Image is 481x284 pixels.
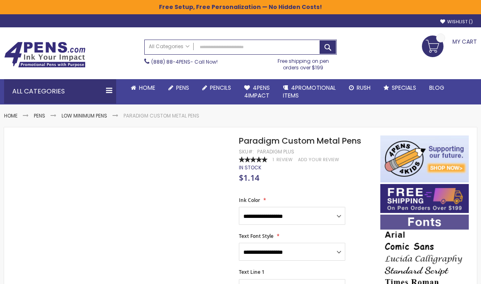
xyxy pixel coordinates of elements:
[124,79,162,97] a: Home
[239,268,265,275] span: Text Line 1
[151,58,190,65] a: (888) 88-4PENS
[273,157,294,163] a: 1 Review
[283,84,336,100] span: 4PROMOTIONAL ITEMS
[196,79,238,97] a: Pencils
[139,84,155,92] span: Home
[176,84,189,92] span: Pens
[162,79,196,97] a: Pens
[4,112,18,119] a: Home
[239,197,260,204] span: Ink Color
[239,135,361,146] span: Paradigm Custom Metal Pens
[124,113,199,119] li: Paradigm Custom Metal Pens
[298,157,339,163] a: Add Your Review
[429,84,444,92] span: Blog
[239,157,267,162] div: 100%
[34,112,45,119] a: Pens
[377,79,423,97] a: Specials
[357,84,371,92] span: Rush
[4,42,86,68] img: 4Pens Custom Pens and Promotional Products
[273,157,274,163] span: 1
[342,79,377,97] a: Rush
[239,233,274,240] span: Text Font Style
[238,79,276,104] a: 4Pens4impact
[423,79,451,97] a: Blog
[239,148,254,155] strong: SKU
[4,79,116,104] div: All Categories
[145,40,194,53] a: All Categories
[244,84,270,100] span: 4Pens 4impact
[269,55,336,71] div: Free shipping on pen orders over $199
[276,79,342,104] a: 4PROMOTIONALITEMS
[392,84,416,92] span: Specials
[62,112,107,119] a: Low Minimum Pens
[257,149,294,155] div: Paradigm Plus
[149,43,190,50] span: All Categories
[239,164,261,171] div: Availability
[380,184,469,213] img: Free shipping on orders over $199
[440,19,473,25] a: Wishlist
[380,135,469,182] img: 4pens 4 kids
[210,84,231,92] span: Pencils
[151,58,218,65] span: - Call Now!
[239,164,261,171] span: In stock
[276,157,293,163] span: Review
[239,172,259,183] span: $1.14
